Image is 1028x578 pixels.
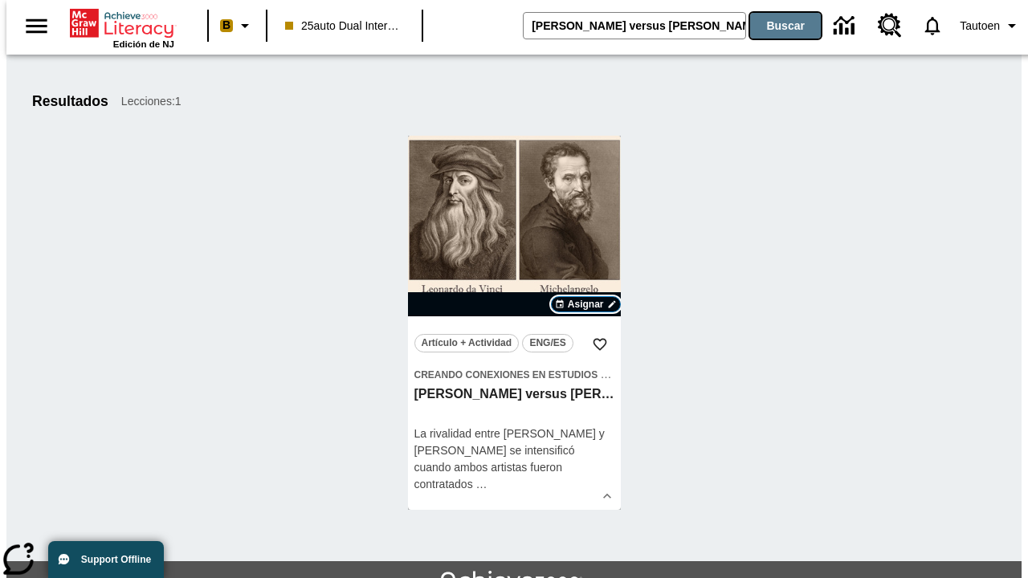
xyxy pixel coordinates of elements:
button: Buscar [750,13,821,39]
button: Support Offline [48,541,164,578]
button: Perfil/Configuración [953,11,1028,40]
h1: Resultados [32,93,108,110]
span: Tautoen [960,18,1000,35]
a: Portada [70,7,174,39]
span: Lecciones : 1 [121,93,182,110]
button: Boost El color de la clase es melocotón. Cambiar el color de la clase. [214,11,261,40]
a: Notificaciones [912,5,953,47]
button: ENG/ES [522,334,573,352]
button: Artículo + Actividad [414,334,520,352]
button: Abrir el menú lateral [13,2,60,50]
div: Portada [70,6,174,49]
a: Centro de información [824,4,868,48]
input: Buscar campo [524,13,745,39]
span: Edición de NJ [113,39,174,49]
span: Asignar [568,297,604,311]
span: Artículo + Actividad [422,335,512,352]
h3: Miguel Ángel versus Leonardo [414,386,614,403]
span: 25auto Dual International [285,18,404,35]
button: Ver más [595,484,619,508]
div: La rivalidad entre [PERSON_NAME] y [PERSON_NAME] se intensificó cuando ambos artistas fueron cont... [414,425,614,493]
span: Tema: Creando conexiones en Estudios Sociales/Historia universal II [414,366,614,383]
div: lesson details [408,136,621,510]
span: … [476,478,487,490]
a: Centro de recursos, Se abrirá en una pestaña nueva. [868,4,912,47]
button: Añadir a mis Favoritas [585,330,614,359]
span: Creando conexiones en Estudios Sociales [414,369,650,381]
button: Asignar Elegir fechas [551,296,621,312]
span: B [222,15,230,35]
span: Support Offline [81,554,151,565]
span: ENG/ES [529,335,565,352]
